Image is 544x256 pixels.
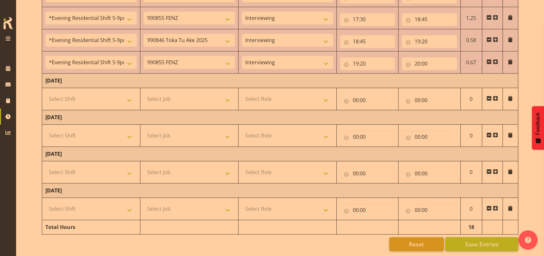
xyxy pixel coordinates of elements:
td: 0.58 [460,29,482,51]
td: Total Hours [42,220,140,234]
input: Click to select... [402,204,457,216]
input: Click to select... [402,13,457,26]
td: [DATE] [42,183,518,198]
button: Feedback - Show survey [532,106,544,150]
input: Click to select... [340,13,395,26]
img: Rosterit icon logo [2,16,14,30]
td: 0 [460,88,482,110]
button: Save Entries [445,237,518,251]
span: Feedback [535,112,541,135]
td: 1.25 [460,7,482,29]
td: 0 [460,198,482,220]
input: Click to select... [402,57,457,70]
input: Click to select... [340,57,395,70]
input: Click to select... [340,94,395,107]
button: Reset [389,237,444,251]
input: Click to select... [402,130,457,143]
input: Click to select... [402,167,457,180]
input: Click to select... [340,167,395,180]
img: help-xxl-2.png [525,237,531,243]
td: 18 [460,220,482,234]
td: 0.67 [460,51,482,74]
td: [DATE] [42,110,518,125]
input: Click to select... [340,130,395,143]
input: Click to select... [402,94,457,107]
td: [DATE] [42,74,518,88]
span: Save Entries [465,240,498,248]
td: [DATE] [42,147,518,161]
input: Click to select... [340,35,395,48]
input: Click to select... [402,35,457,48]
td: 0 [460,161,482,183]
span: Reset [409,240,424,248]
input: Click to select... [340,204,395,216]
td: 0 [460,125,482,147]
